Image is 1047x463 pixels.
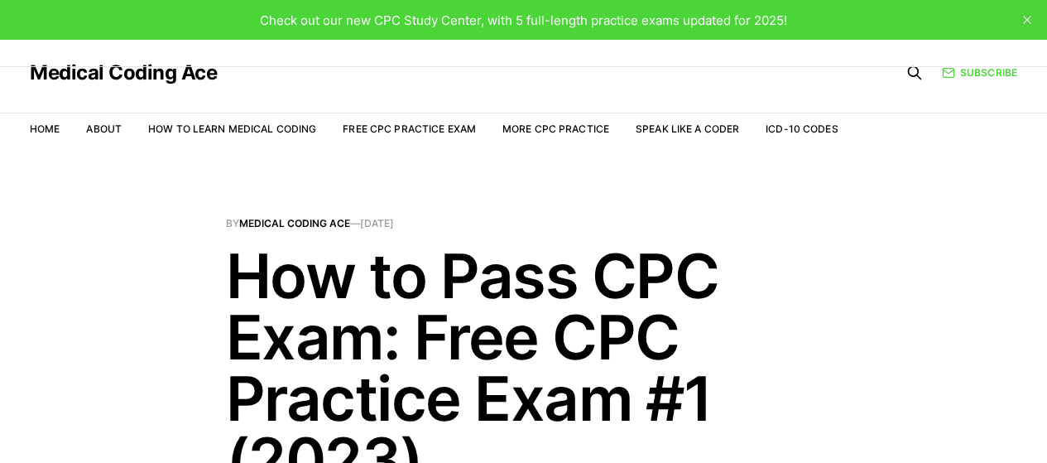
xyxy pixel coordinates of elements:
span: Check out our new CPC Study Center, with 5 full-length practice exams updated for 2025! [260,12,787,28]
a: ICD-10 Codes [766,123,838,135]
iframe: portal-trigger [777,382,1047,463]
span: By — [226,219,822,229]
time: [DATE] [360,217,394,229]
a: Medical Coding Ace [239,217,350,229]
button: close [1014,7,1040,33]
a: More CPC Practice [502,123,609,135]
a: How to Learn Medical Coding [148,123,316,135]
a: Home [30,123,60,135]
a: About [86,123,122,135]
a: Medical Coding Ace [30,63,217,83]
a: Speak Like a Coder [636,123,739,135]
a: Free CPC Practice Exam [343,123,476,135]
a: Subscribe [942,65,1017,80]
